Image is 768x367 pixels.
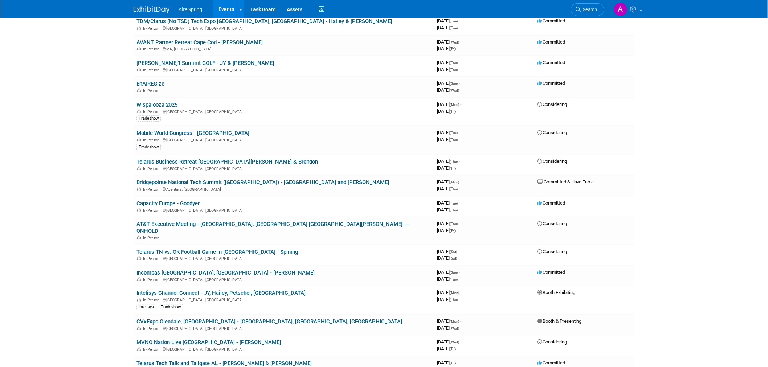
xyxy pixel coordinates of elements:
span: [DATE] [437,81,460,86]
span: (Sat) [450,250,457,254]
span: Booth Exhibiting [537,290,575,296]
img: In-Person Event [137,236,141,239]
a: Capacity Europe - Goodyer [136,200,200,207]
span: [DATE] [437,346,456,352]
span: [DATE] [437,319,461,324]
a: MVNO Nation Live [GEOGRAPHIC_DATA] - [PERSON_NAME] [136,339,281,346]
span: In-Person [143,166,162,171]
span: - [459,221,460,226]
img: In-Person Event [137,277,141,281]
span: [DATE] [437,18,460,24]
span: (Thu) [450,68,458,72]
span: [DATE] [437,165,456,171]
span: In-Person [143,327,162,331]
span: Committed [537,18,565,24]
span: [DATE] [437,207,458,213]
span: [DATE] [437,360,458,366]
a: AT&T Executive Meeting - [GEOGRAPHIC_DATA], [GEOGRAPHIC_DATA] [GEOGRAPHIC_DATA][PERSON_NAME] --- ... [136,221,409,234]
div: Tradeshow [136,115,161,122]
span: Considering [537,249,567,254]
img: In-Person Event [137,110,141,113]
span: In-Person [143,256,162,261]
span: (Thu) [450,208,458,212]
img: In-Person Event [137,166,141,170]
div: [GEOGRAPHIC_DATA], [GEOGRAPHIC_DATA] [136,326,431,331]
span: Committed [537,200,565,206]
span: In-Person [143,26,162,31]
span: (Fri) [450,166,456,170]
span: In-Person [143,347,162,352]
span: (Fri) [450,47,456,51]
img: In-Person Event [137,347,141,351]
span: Committed [537,360,565,366]
span: (Tue) [450,19,458,23]
span: - [459,18,460,24]
span: [DATE] [437,269,460,275]
span: Committed [537,269,565,275]
a: Mobile World Congress - [GEOGRAPHIC_DATA] [136,130,249,136]
img: In-Person Event [137,208,141,212]
span: [DATE] [437,137,458,142]
span: (Mon) [450,103,459,107]
span: [DATE] [437,249,459,254]
a: Telarus Tech Talk and Tailgate AL - [PERSON_NAME] & [PERSON_NAME] [136,360,312,367]
div: Intelisys [136,304,156,311]
span: (Wed) [450,341,459,345]
span: [DATE] [437,87,459,93]
span: - [460,179,461,185]
span: In-Person [143,68,162,73]
span: - [459,158,460,164]
span: (Thu) [450,61,458,65]
span: - [459,269,460,275]
span: (Thu) [450,160,458,164]
div: MA, [GEOGRAPHIC_DATA] [136,46,431,51]
span: [DATE] [437,200,460,206]
span: In-Person [143,236,162,240]
img: In-Person Event [137,47,141,50]
img: Aila Ortiaga [614,3,628,16]
a: Wispalooza 2025 [136,102,177,108]
span: - [457,360,458,366]
span: In-Person [143,187,162,192]
img: In-Person Event [137,298,141,302]
span: (Fri) [450,229,456,233]
span: Committed [537,81,565,86]
span: (Wed) [450,327,459,331]
div: [GEOGRAPHIC_DATA], [GEOGRAPHIC_DATA] [136,25,431,31]
a: [PERSON_NAME]'l Summit GOLF - JY & [PERSON_NAME] [136,60,274,66]
span: - [459,60,460,65]
span: (Mon) [450,180,459,184]
img: In-Person Event [137,138,141,141]
span: [DATE] [437,297,458,302]
a: Bridgepointe National Tech Summit ([GEOGRAPHIC_DATA]) - [GEOGRAPHIC_DATA] and [PERSON_NAME] [136,179,389,186]
a: Intelisys Channel Connect - JY, Hailey, Petschel, [GEOGRAPHIC_DATA] [136,290,306,297]
a: Telarus Business Retreat [GEOGRAPHIC_DATA][PERSON_NAME] & Brondon [136,158,318,165]
span: In-Person [143,47,162,51]
span: (Sun) [450,82,458,86]
img: In-Person Event [137,68,141,71]
span: (Sun) [450,271,458,275]
span: - [458,249,459,254]
span: [DATE] [437,186,458,191]
div: [GEOGRAPHIC_DATA], [GEOGRAPHIC_DATA] [136,67,431,73]
span: [DATE] [437,158,460,164]
span: Committed [537,39,565,45]
div: Tradeshow [136,144,161,150]
span: AireSpring [179,7,202,12]
span: (Wed) [450,40,459,44]
img: In-Person Event [137,327,141,330]
span: (Thu) [450,187,458,191]
span: [DATE] [437,255,457,261]
span: (Tue) [450,201,458,205]
span: [DATE] [437,221,460,226]
span: (Fri) [450,362,456,366]
a: EnAIREGize [136,81,164,87]
span: In-Person [143,110,162,114]
span: Search [581,7,597,12]
span: (Thu) [450,298,458,302]
img: In-Person Event [137,88,141,92]
span: (Mon) [450,291,459,295]
span: In-Person [143,138,162,143]
span: [DATE] [437,46,456,51]
a: CVxExpo Glendale, [GEOGRAPHIC_DATA] - [GEOGRAPHIC_DATA], [GEOGRAPHIC_DATA], [GEOGRAPHIC_DATA] [136,319,402,325]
